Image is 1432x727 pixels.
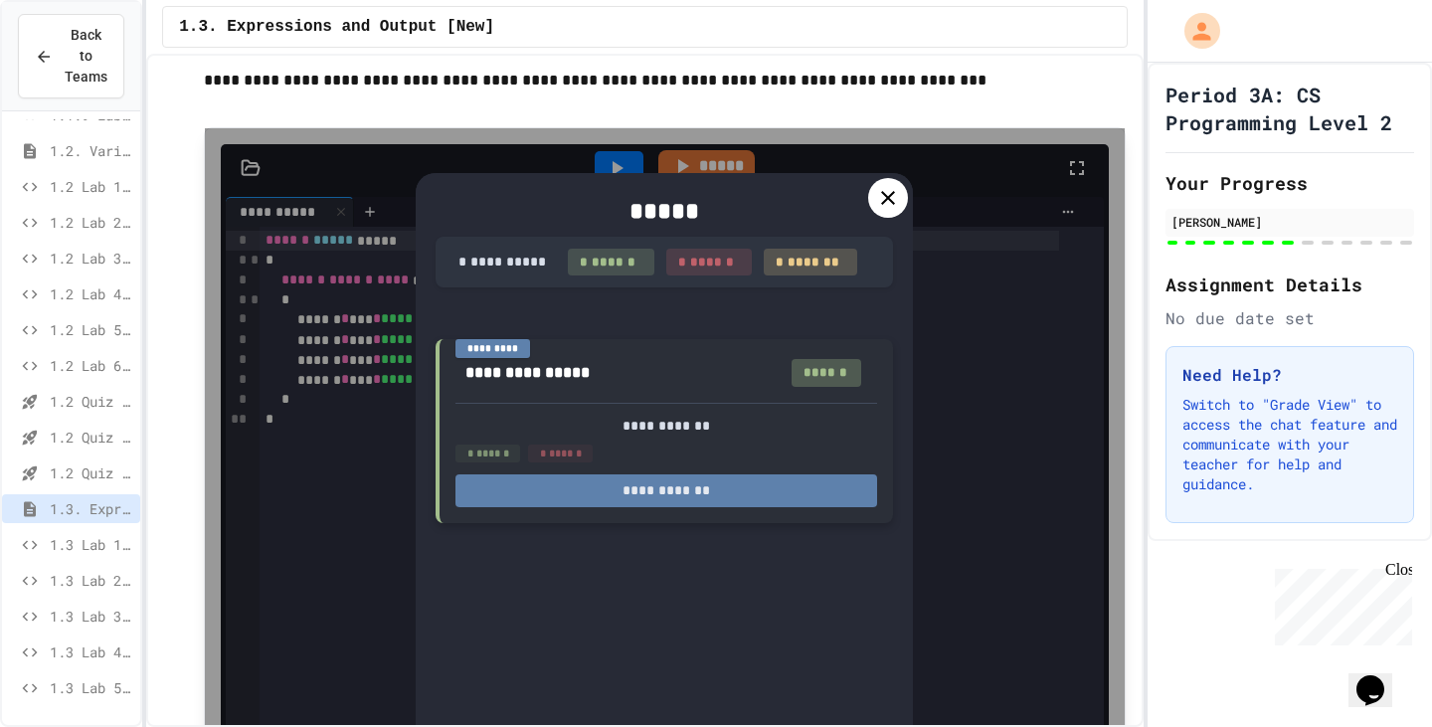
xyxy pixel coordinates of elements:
[50,391,132,412] span: 1.2 Quiz 1: Variables and Data Types
[50,462,132,483] span: 1.2 Quiz 3: Variables and Data Types
[50,498,132,519] span: 1.3. Expressions and Output [New]
[1348,647,1412,707] iframe: chat widget
[1165,81,1414,136] h1: Period 3A: CS Programming Level 2
[50,140,132,161] span: 1.2. Variables and Data Types
[50,534,132,555] span: 1.3 Lab 1:Temperature Display Fix
[1182,363,1397,387] h3: Need Help?
[50,427,132,448] span: 1.2 Quiz 2: Variables and Data Types
[1165,169,1414,197] h2: Your Progress
[50,248,132,269] span: 1.2 Lab 3: Restaurant Order System
[50,319,132,340] span: 1.2 Lab 5: Weather Station Debugger
[1165,271,1414,298] h2: Assignment Details
[1182,395,1397,494] p: Switch to "Grade View" to access the chat feature and communicate with your teacher for help and ...
[50,606,132,627] span: 1.3 Lab 3: Score Board Fixer
[50,283,132,304] span: 1.2 Lab 4: Team Stats Calculator
[65,25,107,88] span: Back to Teams
[1171,213,1408,231] div: [PERSON_NAME]
[1163,8,1225,54] div: My Account
[50,570,132,591] span: 1.3 Lab 2: Snack Budget Tracker
[50,212,132,233] span: 1.2 Lab 2: Library Card Creator
[1165,306,1414,330] div: No due date set
[18,14,124,98] button: Back to Teams
[50,677,132,698] span: 1.3 Lab 5: Grade Calculator Pro
[50,176,132,197] span: 1.2 Lab 1: Pet Profile Fix
[50,641,132,662] span: 1.3 Lab 4: Receipt Formatter
[50,355,132,376] span: 1.2 Lab 6: Scientific Calculator
[8,8,137,126] div: Chat with us now!Close
[1267,561,1412,645] iframe: chat widget
[179,15,494,39] span: 1.3. Expressions and Output [New]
